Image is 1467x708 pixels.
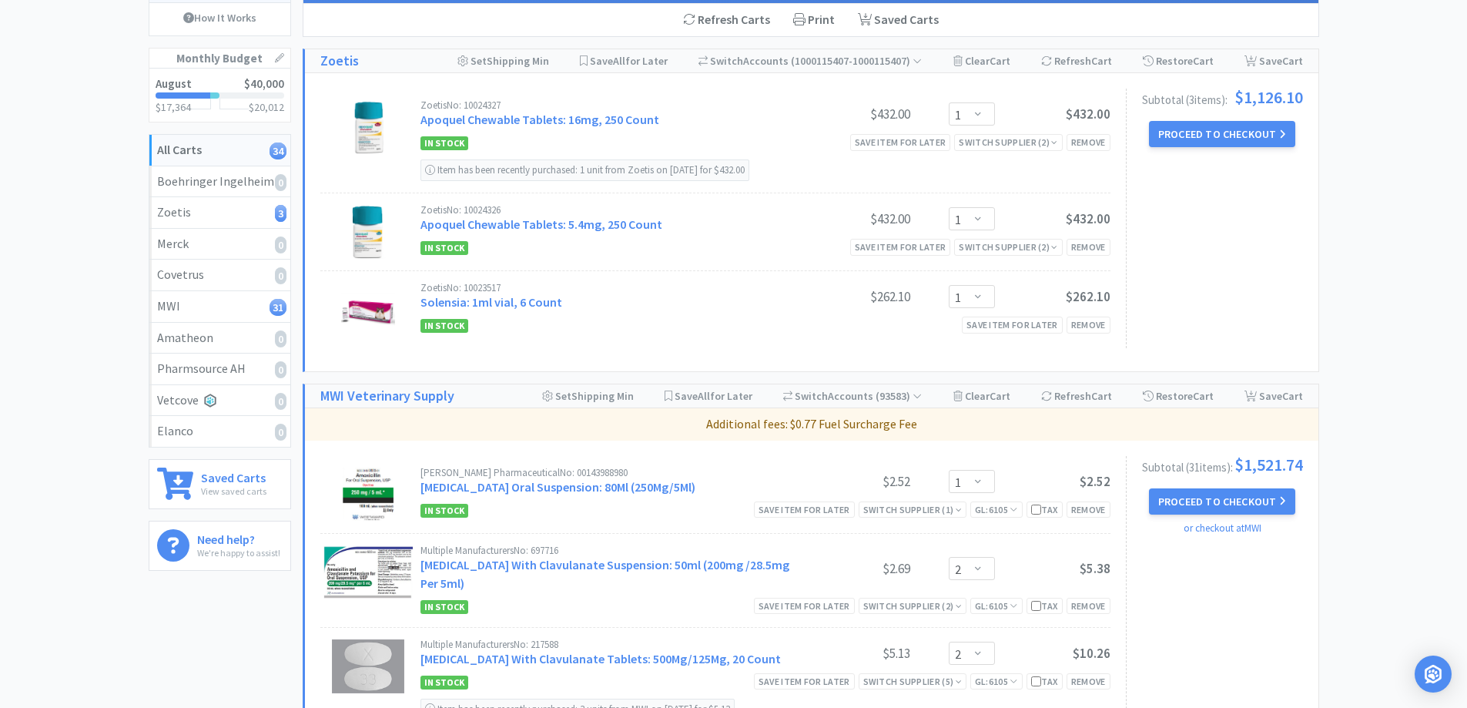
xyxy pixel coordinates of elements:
[420,159,749,181] div: Item has been recently purchased: 1 unit from Zoetis on [DATE] for $432.00
[149,323,290,354] a: Amatheon0
[149,3,290,32] a: How It Works
[1067,502,1110,518] div: Remove
[1080,560,1110,577] span: $5.38
[1193,54,1214,68] span: Cart
[156,78,192,89] h2: August
[1031,674,1058,689] div: Tax
[420,216,662,232] a: Apoquel Chewable Tablets: 5.4mg, 250 Count
[846,4,950,36] a: Saved Carts
[1067,317,1110,333] div: Remove
[420,205,795,215] div: Zoetis No: 10024326
[275,174,286,191] i: 0
[1142,456,1303,473] div: Subtotal ( 31 item s ):
[1244,384,1303,408] div: Save
[795,210,910,228] div: $432.00
[1067,134,1110,150] div: Remove
[420,676,468,690] span: In Stock
[420,112,659,127] a: Apoquel Chewable Tablets: 16mg, 250 Count
[754,673,855,690] div: Save item for later
[959,240,1057,254] div: Switch Supplier ( 2 )
[1184,522,1261,535] a: or checkout at MWI
[675,389,752,403] span: Save for Later
[1066,288,1110,305] span: $262.10
[420,557,789,591] a: [MEDICAL_DATA] With Clavulanate Suspension: 50ml (200mg /28.5mg Per 5ml)
[795,472,910,491] div: $2.52
[275,237,286,253] i: 0
[420,100,795,110] div: Zoetis No: 10024327
[320,50,359,72] a: Zoetis
[1415,656,1452,693] div: Open Intercom Messenger
[1031,599,1058,613] div: Tax
[795,559,910,578] div: $2.69
[1149,121,1295,147] button: Proceed to Checkout
[420,545,795,555] div: Multiple Manufacturers No: 697716
[149,416,290,447] a: Elanco0
[323,545,413,599] img: cf41800747604506b9a41acab923bcf6_260835.png
[149,229,290,260] a: Merck0
[795,105,910,123] div: $432.00
[420,136,468,150] span: In Stock
[157,391,283,411] div: Vetcove
[754,598,855,614] div: Save item for later
[341,205,395,259] img: 52f3cfea20be4da9bd0773a3796c67f0_598476.png
[157,172,283,192] div: Boehringer Ingelheim
[249,102,284,112] h3: $
[341,100,395,154] img: fc146469712d45738f4d6797b6cd308c_598477.png
[975,600,1018,612] span: GL: 6105
[149,385,290,417] a: Vetcove0
[270,299,286,316] i: 31
[1067,239,1110,255] div: Remove
[698,389,710,403] span: All
[1091,54,1112,68] span: Cart
[244,76,284,91] span: $40,000
[1282,54,1303,68] span: Cart
[754,502,855,518] div: Save item for later
[1066,210,1110,227] span: $432.00
[1244,49,1303,72] div: Save
[149,291,290,323] a: MWI31
[1091,389,1112,403] span: Cart
[270,143,286,159] i: 34
[201,468,266,484] h6: Saved Carts
[197,545,280,560] p: We're happy to assist!
[420,294,562,310] a: Solensia: 1ml vial, 6 Count
[275,424,286,441] i: 0
[555,389,571,403] span: Set
[1149,488,1295,515] button: Proceed to Checkout
[613,54,625,68] span: All
[341,283,395,337] img: 77f230a4f4b04af59458bd3fed6a6656_494019.png
[850,239,951,255] div: Save item for later
[783,384,923,408] div: Accounts
[542,384,634,408] div: Shipping Min
[1234,89,1303,106] span: $1,126.10
[1193,389,1214,403] span: Cart
[157,234,283,254] div: Merck
[420,600,468,614] span: In Stock
[275,205,286,222] i: 3
[471,54,487,68] span: Set
[782,4,846,36] div: Print
[850,134,951,150] div: Save item for later
[149,260,290,291] a: Covetrus0
[1282,389,1303,403] span: Cart
[873,389,922,403] span: ( 93583 )
[320,385,454,408] a: MWI Veterinary Supply
[1041,384,1112,408] div: Refresh
[1142,89,1303,106] div: Subtotal ( 3 item s ):
[149,135,290,166] a: All Carts34
[1234,456,1303,473] span: $1,521.74
[1067,598,1110,614] div: Remove
[149,69,290,122] a: August$40,000$17,364$20,012
[863,674,962,689] div: Switch Supplier ( 5 )
[197,529,280,545] h6: Need help?
[332,639,404,693] img: e9b7110fcbd7401fab23100e9389212c_227238.png
[990,389,1010,403] span: Cart
[1031,502,1058,517] div: Tax
[975,504,1018,515] span: GL: 6105
[275,267,286,284] i: 0
[420,468,795,478] div: [PERSON_NAME] Pharmaceutical No: 00143988980
[962,317,1063,333] div: Save item for later
[157,421,283,441] div: Elanco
